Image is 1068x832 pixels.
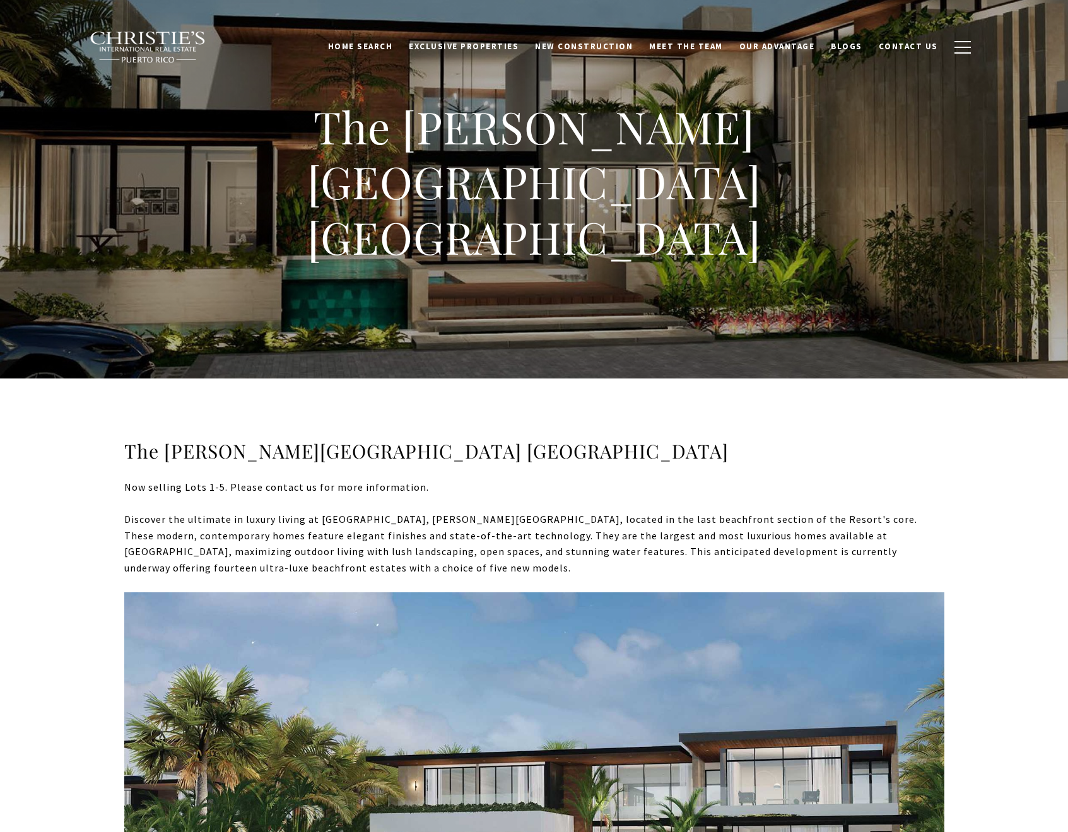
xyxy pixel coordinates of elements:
[731,35,823,59] a: Our Advantage
[124,439,944,464] h3: The [PERSON_NAME][GEOGRAPHIC_DATA] [GEOGRAPHIC_DATA]
[831,41,862,52] span: Blogs
[409,41,519,52] span: Exclusive Properties
[401,35,527,59] a: Exclusive Properties
[641,35,731,59] a: Meet the Team
[124,512,944,576] div: Discover the ultimate in luxury living at [GEOGRAPHIC_DATA], [PERSON_NAME][GEOGRAPHIC_DATA], loca...
[124,479,944,512] div: Now selling Lots 1-5. Please contact us for more information.
[282,99,787,265] h1: The [PERSON_NAME][GEOGRAPHIC_DATA] [GEOGRAPHIC_DATA]
[823,35,871,59] a: Blogs
[90,31,207,64] img: Christie's International Real Estate black text logo
[535,41,633,52] span: New Construction
[739,41,815,52] span: Our Advantage
[320,35,401,59] a: Home Search
[879,41,938,52] span: Contact Us
[527,35,641,59] a: New Construction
